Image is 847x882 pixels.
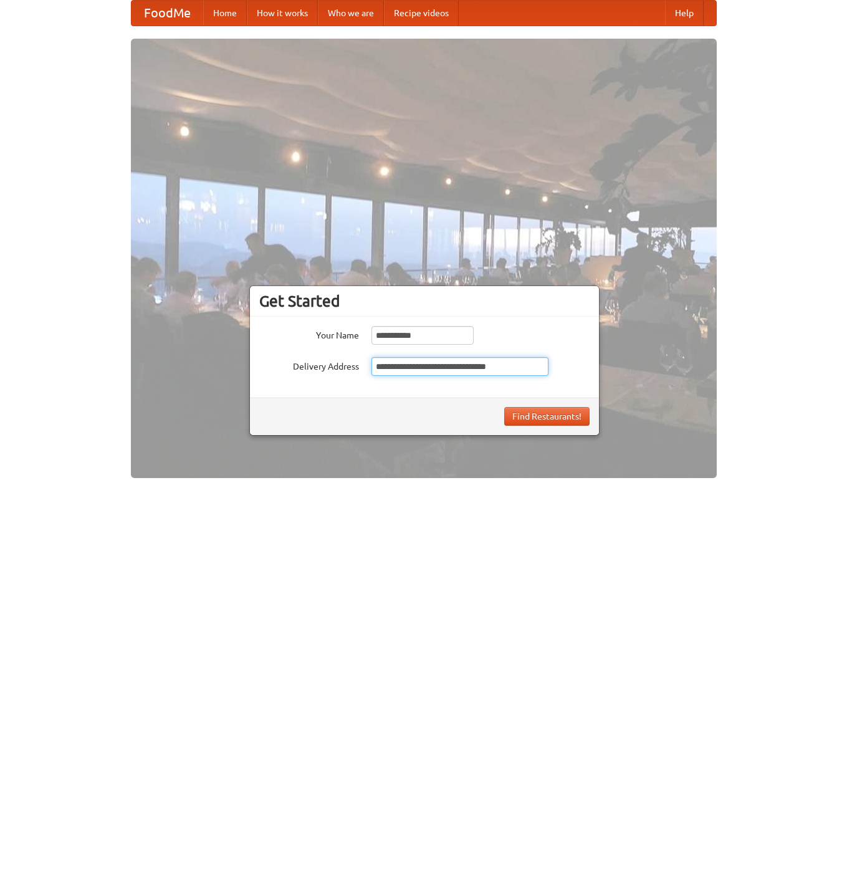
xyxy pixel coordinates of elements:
h3: Get Started [259,292,590,310]
a: Recipe videos [384,1,459,26]
label: Delivery Address [259,357,359,373]
a: FoodMe [132,1,203,26]
a: Help [665,1,704,26]
button: Find Restaurants! [504,407,590,426]
a: Home [203,1,247,26]
a: How it works [247,1,318,26]
label: Your Name [259,326,359,342]
a: Who we are [318,1,384,26]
